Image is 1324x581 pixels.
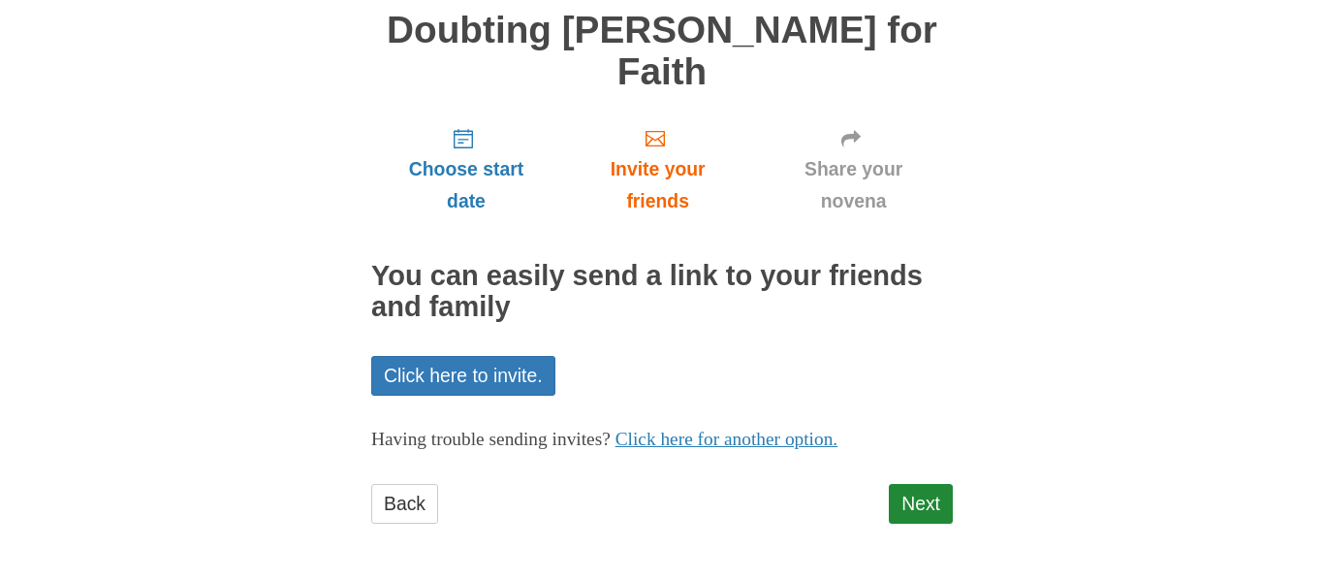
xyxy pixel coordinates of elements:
h1: Doubting [PERSON_NAME] for Faith [371,10,953,92]
a: Share your novena [754,112,953,227]
a: Choose start date [371,112,561,227]
span: Having trouble sending invites? [371,429,611,449]
a: Click here to invite. [371,356,555,396]
a: Invite your friends [561,112,754,227]
a: Click here for another option. [615,429,838,449]
span: Invite your friends [581,153,735,217]
a: Next [889,484,953,524]
h2: You can easily send a link to your friends and family [371,261,953,323]
span: Choose start date [391,153,542,217]
a: Back [371,484,438,524]
span: Share your novena [773,153,933,217]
